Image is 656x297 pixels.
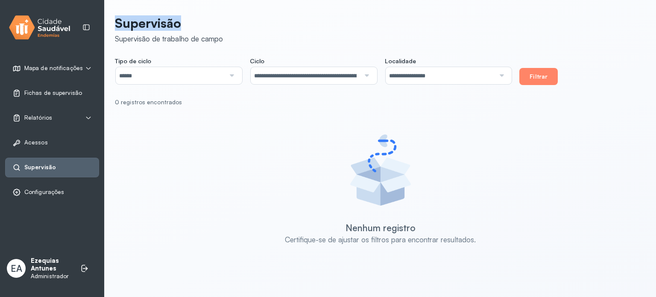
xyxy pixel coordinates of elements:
[9,14,70,41] img: logo.svg
[115,15,223,31] p: Supervisão
[24,89,82,97] span: Fichas de supervisão
[31,257,72,273] p: Ezequias Antunes
[12,163,92,172] a: Supervisão
[346,222,416,233] div: Nenhum registro
[11,263,22,274] span: EA
[115,34,223,43] div: Supervisão de trabalho de campo
[115,57,151,65] span: Tipo de ciclo
[115,99,639,106] div: 0 registros encontrados
[24,139,48,146] span: Acessos
[31,273,72,280] p: Administrador
[24,188,64,196] span: Configurações
[12,138,92,147] a: Acessos
[12,89,92,97] a: Fichas de supervisão
[24,114,52,121] span: Relatórios
[385,57,416,65] span: Localidade
[250,57,264,65] span: Ciclo
[24,164,56,171] span: Supervisão
[342,132,419,209] img: Imagem de Empty State
[12,188,92,197] a: Configurações
[285,235,476,244] div: Certifique-se de ajustar os filtros para encontrar resultados.
[24,65,83,72] span: Mapa de notificações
